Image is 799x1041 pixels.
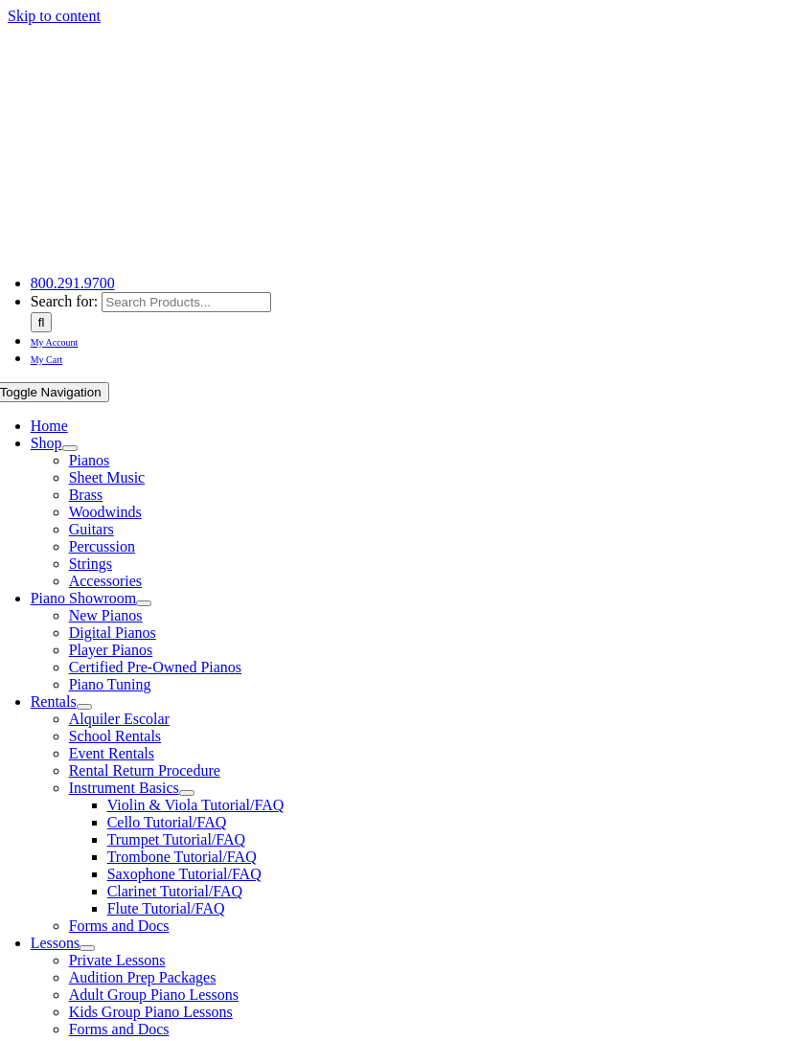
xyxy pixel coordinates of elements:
a: Accessories [69,573,142,589]
a: My Account [31,332,79,349]
a: School Rentals [69,728,161,744]
a: Digital Pianos [69,624,156,641]
input: Search [31,312,53,332]
a: Rentals [31,693,77,710]
a: 800.291.9700 [31,275,115,291]
a: Home [31,418,68,434]
a: Event Rentals [69,745,154,761]
a: Piano Tuning [69,676,151,692]
a: Certified Pre-Owned Pianos [69,659,241,675]
button: Open submenu of Lessons [80,945,95,951]
a: Flute Tutorial/FAQ [107,900,225,917]
a: Strings [69,555,112,572]
a: Piano Showroom [31,590,137,606]
a: Forms and Docs [69,1021,170,1037]
a: Alquiler Escolar [69,711,170,727]
a: Pianos [69,452,110,468]
a: My Cart [31,350,63,366]
a: Kids Group Piano Lessons [69,1004,233,1020]
a: Rental Return Procedure [69,762,220,779]
span: My Account [31,337,79,348]
a: Percussion [69,538,135,554]
button: Open submenu of Piano Showroom [136,600,151,606]
a: Trombone Tutorial/FAQ [107,849,257,865]
a: Saxophone Tutorial/FAQ [107,866,262,882]
a: Brass [69,487,103,503]
a: Player Pianos [69,642,153,658]
a: Forms and Docs [69,917,170,934]
a: Guitars [69,521,114,537]
span: My Cart [31,354,63,365]
a: Skip to content [8,8,101,24]
a: Trumpet Tutorial/FAQ [107,831,245,848]
button: Open submenu of Rentals [77,704,92,710]
a: Woodwinds [69,504,142,520]
a: Lessons [31,935,80,951]
a: Clarinet Tutorial/FAQ [107,883,243,899]
button: Open submenu of Instrument Basics [179,790,194,796]
input: Search Products... [102,292,271,312]
a: Audition Prep Packages [69,969,217,985]
a: Private Lessons [69,952,166,968]
a: Sheet Music [69,469,146,486]
a: Instrument Basics [69,780,179,796]
a: Cello Tutorial/FAQ [107,814,227,830]
a: Violin & Viola Tutorial/FAQ [107,797,285,813]
button: Open submenu of Shop [62,445,78,451]
a: Adult Group Piano Lessons [69,986,239,1003]
span: Search for: [31,293,99,309]
a: Shop [31,435,62,451]
a: New Pianos [69,607,143,623]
